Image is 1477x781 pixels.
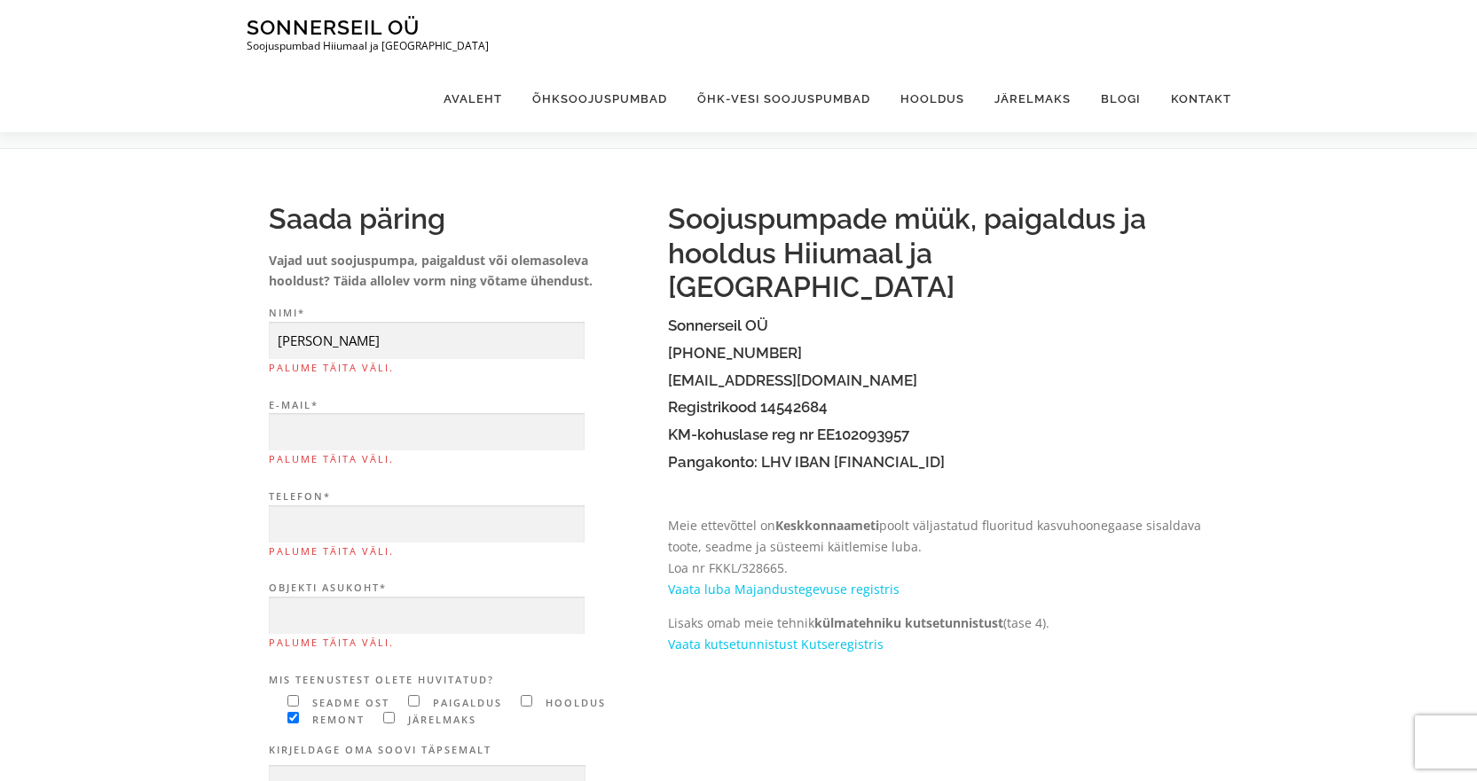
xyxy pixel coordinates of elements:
[668,399,1209,416] h4: Registrikood 14542684
[668,202,1209,304] h2: Soojuspumpade müük, paigaldus ja hooldus Hiiumaal ja [GEOGRAPHIC_DATA]
[269,202,650,236] h2: Saada päring
[517,66,682,132] a: Õhksoojuspumbad
[269,597,585,635] input: Objekti asukoht*
[269,543,650,560] span: Palume täita väli.
[308,696,389,709] span: seadme ost
[668,613,1209,655] p: Lisaks omab meie tehnik (tase 4).
[668,454,1209,471] h4: Pangakonto: LHV IBAN [FINANCIAL_ID]
[269,672,650,689] label: Mis teenustest olete huvitatud?
[308,713,365,726] span: remont
[668,345,1209,362] h4: [PHONE_NUMBER]
[269,322,585,360] input: Nimi*
[404,713,476,726] span: järelmaks
[269,742,650,759] label: Kirjeldage oma soovi täpsemalt
[247,15,420,39] a: Sonnerseil OÜ
[885,66,979,132] a: Hooldus
[668,581,900,597] a: Vaata luba Majandustegevuse registris
[668,426,1209,443] h4: KM-kohuslase reg nr EE102093957
[1156,66,1231,132] a: Kontakt
[269,488,650,559] label: Telefon*
[269,451,650,468] span: Palume täita väli.
[269,635,650,652] span: Palume täita väli.
[668,636,884,652] a: Vaata kutsetunnistust Kutseregistris
[541,696,606,709] span: hooldus
[269,305,650,376] label: Nimi*
[1086,66,1156,132] a: Blogi
[682,66,885,132] a: Õhk-vesi soojuspumbad
[428,696,502,709] span: paigaldus
[269,360,650,377] span: Palume täita väli.
[428,66,517,132] a: Avaleht
[269,505,585,543] input: Telefon*
[979,66,1086,132] a: Järelmaks
[775,517,879,534] strong: Keskkonnaameti
[247,40,489,52] p: Soojuspumbad Hiiumaal ja [GEOGRAPHIC_DATA]
[668,371,917,389] a: [EMAIL_ADDRESS][DOMAIN_NAME]
[814,614,1003,631] strong: külmatehniku kutsetunnistust
[269,413,585,451] input: E-mail*
[668,515,1209,599] p: Meie ettevõttel on poolt väljastatud fluoritud kasvuhoonegaase sisaldava toote, seadme ja süsteem...
[269,397,650,468] label: E-mail*
[668,317,1209,334] h4: Sonnerseil OÜ
[269,252,593,290] strong: Vajad uut soojuspumpa, paigaldust või olemasoleva hooldust? Täida allolev vorm ning võtame ühendust.
[269,580,650,651] label: Objekti asukoht*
